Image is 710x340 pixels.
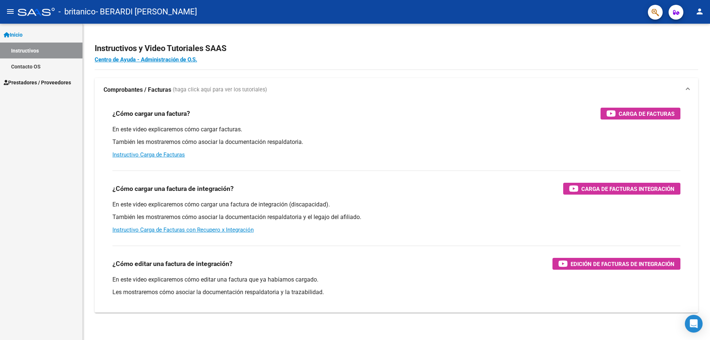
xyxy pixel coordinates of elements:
[695,7,704,16] mat-icon: person
[112,213,680,221] p: También les mostraremos cómo asociar la documentación respaldatoria y el legajo del afiliado.
[104,86,171,94] strong: Comprobantes / Facturas
[112,276,680,284] p: En este video explicaremos cómo editar una factura que ya habíamos cargado.
[571,259,674,269] span: Edición de Facturas de integración
[112,184,234,194] h3: ¿Cómo cargar una factura de integración?
[112,138,680,146] p: También les mostraremos cómo asociar la documentación respaldatoria.
[58,4,96,20] span: - britanico
[112,259,233,269] h3: ¿Cómo editar una factura de integración?
[95,78,698,102] mat-expansion-panel-header: Comprobantes / Facturas (haga click aquí para ver los tutoriales)
[95,102,698,313] div: Comprobantes / Facturas (haga click aquí para ver los tutoriales)
[112,108,190,119] h3: ¿Cómo cargar una factura?
[173,86,267,94] span: (haga click aquí para ver los tutoriales)
[95,41,698,55] h2: Instructivos y Video Tutoriales SAAS
[96,4,197,20] span: - BERARDI [PERSON_NAME]
[95,56,197,63] a: Centro de Ayuda - Administración de O.S.
[6,7,15,16] mat-icon: menu
[112,201,680,209] p: En este video explicaremos cómo cargar una factura de integración (discapacidad).
[112,288,680,296] p: Les mostraremos cómo asociar la documentación respaldatoria y la trazabilidad.
[112,226,254,233] a: Instructivo Carga de Facturas con Recupero x Integración
[619,109,674,118] span: Carga de Facturas
[563,183,680,195] button: Carga de Facturas Integración
[4,31,23,39] span: Inicio
[601,108,680,119] button: Carga de Facturas
[112,151,185,158] a: Instructivo Carga de Facturas
[581,184,674,193] span: Carga de Facturas Integración
[4,78,71,87] span: Prestadores / Proveedores
[552,258,680,270] button: Edición de Facturas de integración
[685,315,703,333] div: Open Intercom Messenger
[112,125,680,134] p: En este video explicaremos cómo cargar facturas.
